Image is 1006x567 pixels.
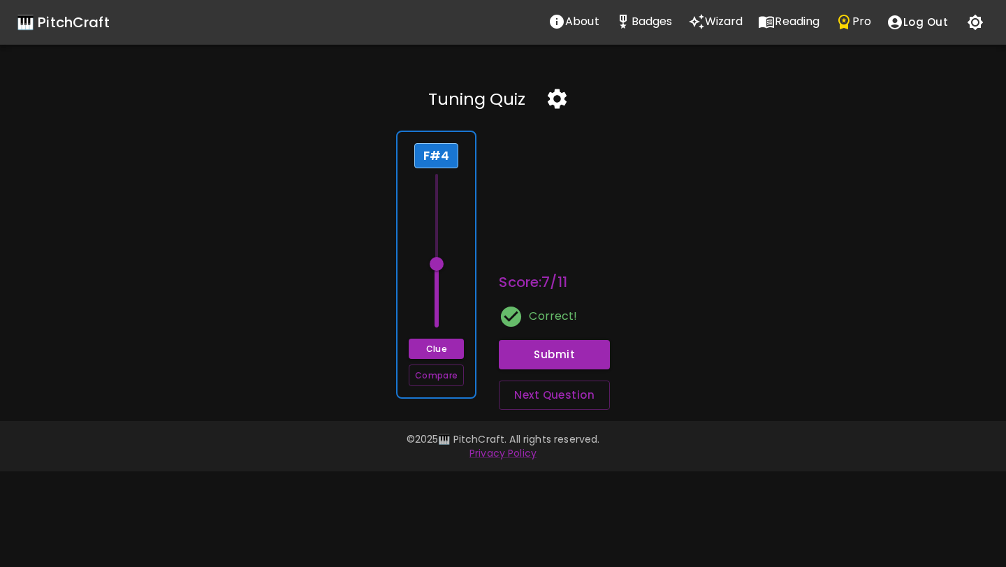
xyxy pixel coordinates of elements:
[469,446,537,460] a: Privacy Policy
[828,8,879,37] a: Pro
[499,381,610,410] button: Next Question
[499,340,610,369] button: Submit
[852,13,871,30] p: Pro
[879,8,956,37] button: account of current user
[428,88,525,110] h5: Tuning Quiz
[499,271,567,293] h6: Score: 7 / 11
[409,339,464,359] button: Clue
[680,8,751,37] a: Wizard
[541,8,607,36] button: About
[541,8,607,37] a: About
[828,8,879,36] button: Pro
[409,364,464,386] button: Compare
[101,432,905,446] p: © 2025 🎹 PitchCraft. All rights reserved.
[775,13,819,30] p: Reading
[565,13,599,30] p: About
[680,8,751,36] button: Wizard
[607,8,680,36] button: Stats
[632,13,673,30] p: Badges
[750,8,827,36] button: Reading
[750,8,827,37] a: Reading
[705,13,743,30] p: Wizard
[17,11,110,34] a: 🎹 PitchCraft
[414,143,458,168] div: F#4
[529,308,577,325] p: Correct!
[607,8,680,37] a: Stats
